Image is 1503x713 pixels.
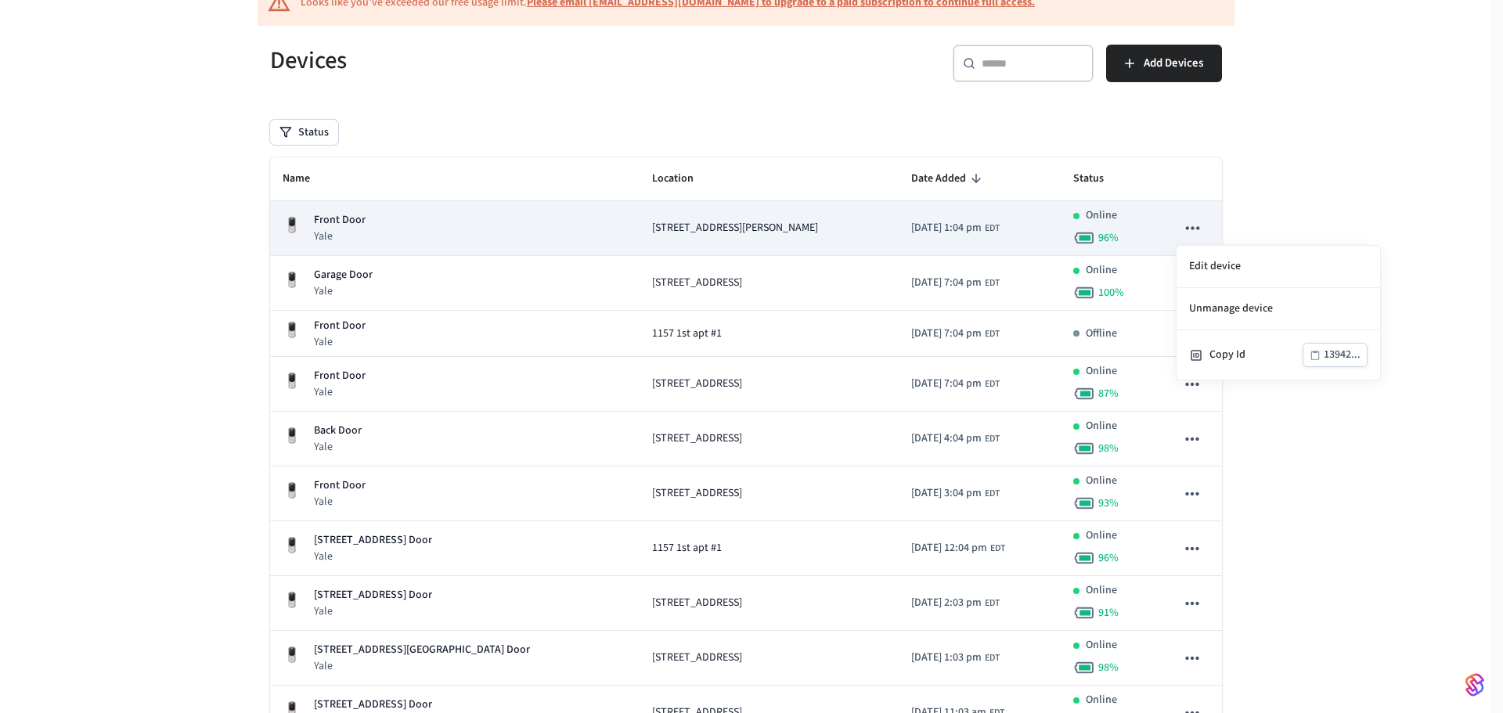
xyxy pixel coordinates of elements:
img: SeamLogoGradient.69752ec5.svg [1465,672,1484,697]
div: 13942... [1324,345,1361,365]
div: Copy Id [1209,347,1303,363]
li: Unmanage device [1177,288,1380,330]
button: 13942... [1303,343,1368,367]
li: Edit device [1177,246,1380,288]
